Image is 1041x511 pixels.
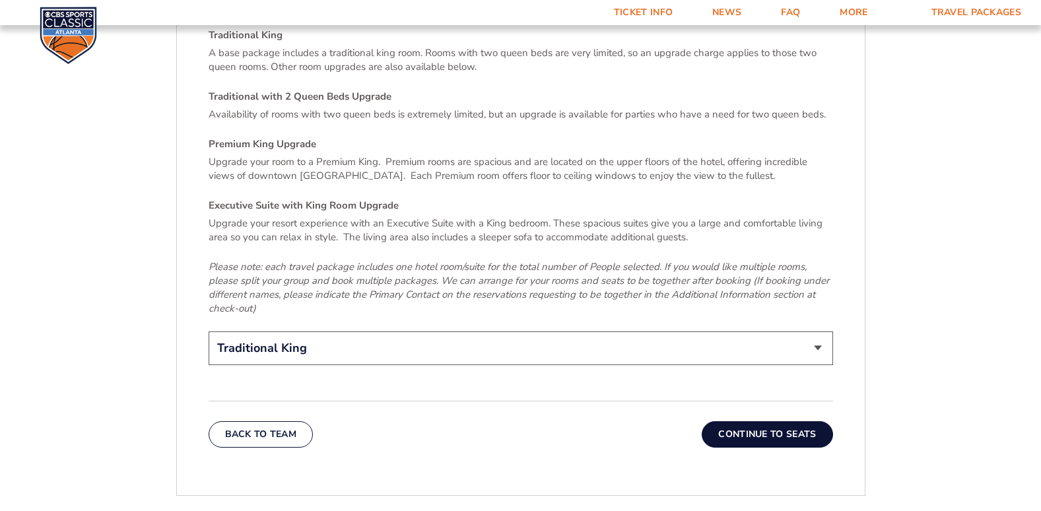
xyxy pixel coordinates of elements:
p: Upgrade your room to a Premium King. Premium rooms are spacious and are located on the upper floo... [209,155,833,183]
h4: Premium King Upgrade [209,137,833,151]
p: Upgrade your resort experience with an Executive Suite with a King bedroom. These spacious suites... [209,217,833,244]
img: CBS Sports Classic [40,7,97,64]
button: Continue To Seats [702,421,832,448]
button: Back To Team [209,421,314,448]
h4: Traditional with 2 Queen Beds Upgrade [209,90,833,104]
h4: Traditional King [209,28,833,42]
p: Availability of rooms with two queen beds is extremely limited, but an upgrade is available for p... [209,108,833,121]
p: A base package includes a traditional king room. Rooms with two queen beds are very limited, so a... [209,46,833,74]
h4: Executive Suite with King Room Upgrade [209,199,833,213]
em: Please note: each travel package includes one hotel room/suite for the total number of People sel... [209,260,829,315]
